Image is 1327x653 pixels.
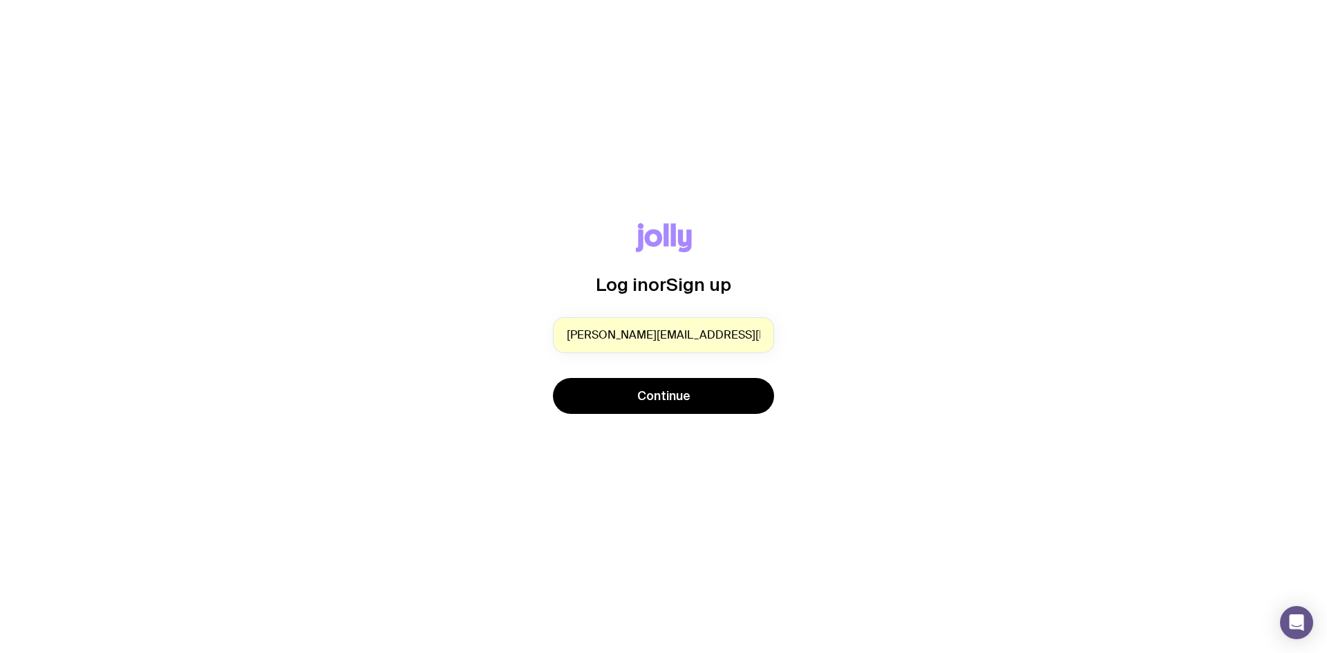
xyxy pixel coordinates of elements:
div: Open Intercom Messenger [1280,606,1313,639]
span: Log in [596,274,648,294]
span: or [648,274,666,294]
button: Continue [553,378,774,414]
span: Sign up [666,274,731,294]
span: Continue [637,388,690,404]
input: you@email.com [553,317,774,353]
